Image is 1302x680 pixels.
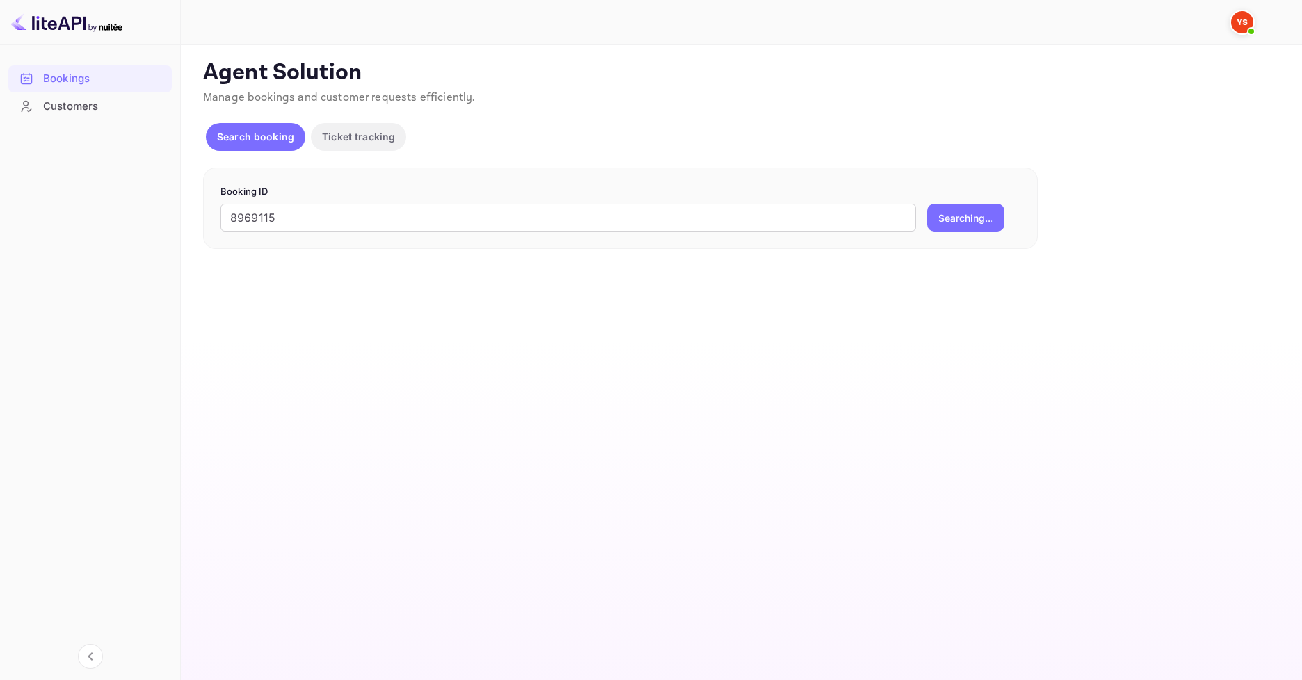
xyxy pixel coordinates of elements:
div: Customers [8,93,172,120]
p: Agent Solution [203,59,1277,87]
img: Yandex Support [1231,11,1253,33]
img: LiteAPI logo [11,11,122,33]
div: Bookings [8,65,172,92]
button: Searching... [927,204,1004,232]
a: Customers [8,93,172,119]
input: Enter Booking ID (e.g., 63782194) [220,204,916,232]
div: Bookings [43,71,165,87]
button: Collapse navigation [78,644,103,669]
div: Customers [43,99,165,115]
p: Booking ID [220,185,1020,199]
a: Bookings [8,65,172,91]
p: Search booking [217,129,294,144]
span: Manage bookings and customer requests efficiently. [203,90,476,105]
p: Ticket tracking [322,129,395,144]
